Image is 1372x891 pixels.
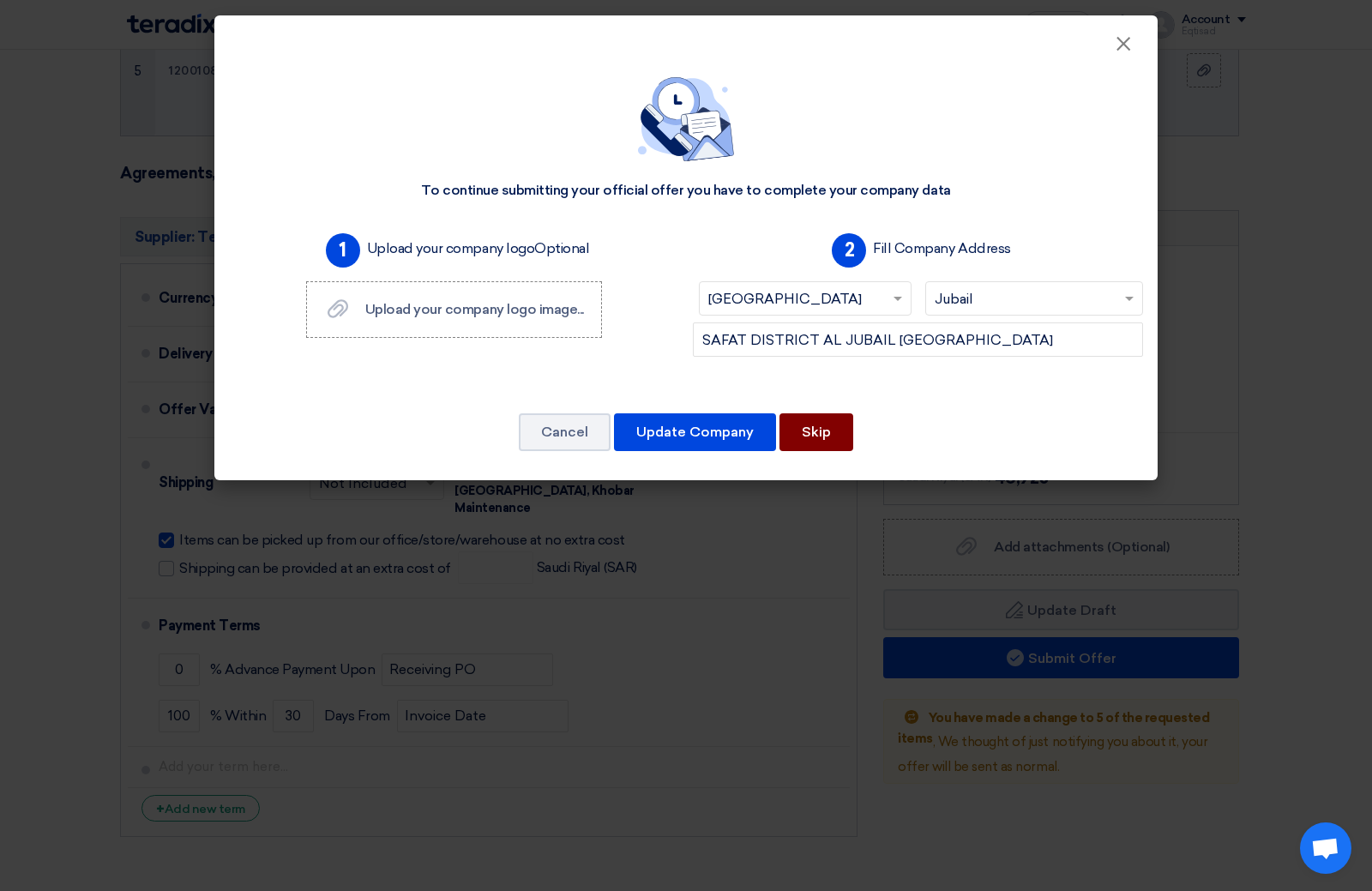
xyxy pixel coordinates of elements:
[873,240,1010,256] font: Fill Company Address
[541,424,588,440] font: Cancel
[1115,31,1132,65] font: ×
[534,240,589,256] font: Optional
[614,413,776,451] button: Update Company
[636,424,754,440] font: Update Company
[339,238,346,262] font: 1
[845,238,855,262] font: 2
[519,413,611,451] button: Cancel
[693,322,1143,357] input: Add company main address
[779,413,853,451] button: Skip
[802,424,831,440] font: Skip
[638,77,734,161] img: empty_state_contact.svg
[365,301,584,317] font: Upload your company logo image...
[1300,822,1351,874] a: Open chat
[421,182,950,198] font: To continue submitting your official offer you have to complete your company data
[367,240,534,256] font: Upload your company logo
[1101,27,1146,62] button: Close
